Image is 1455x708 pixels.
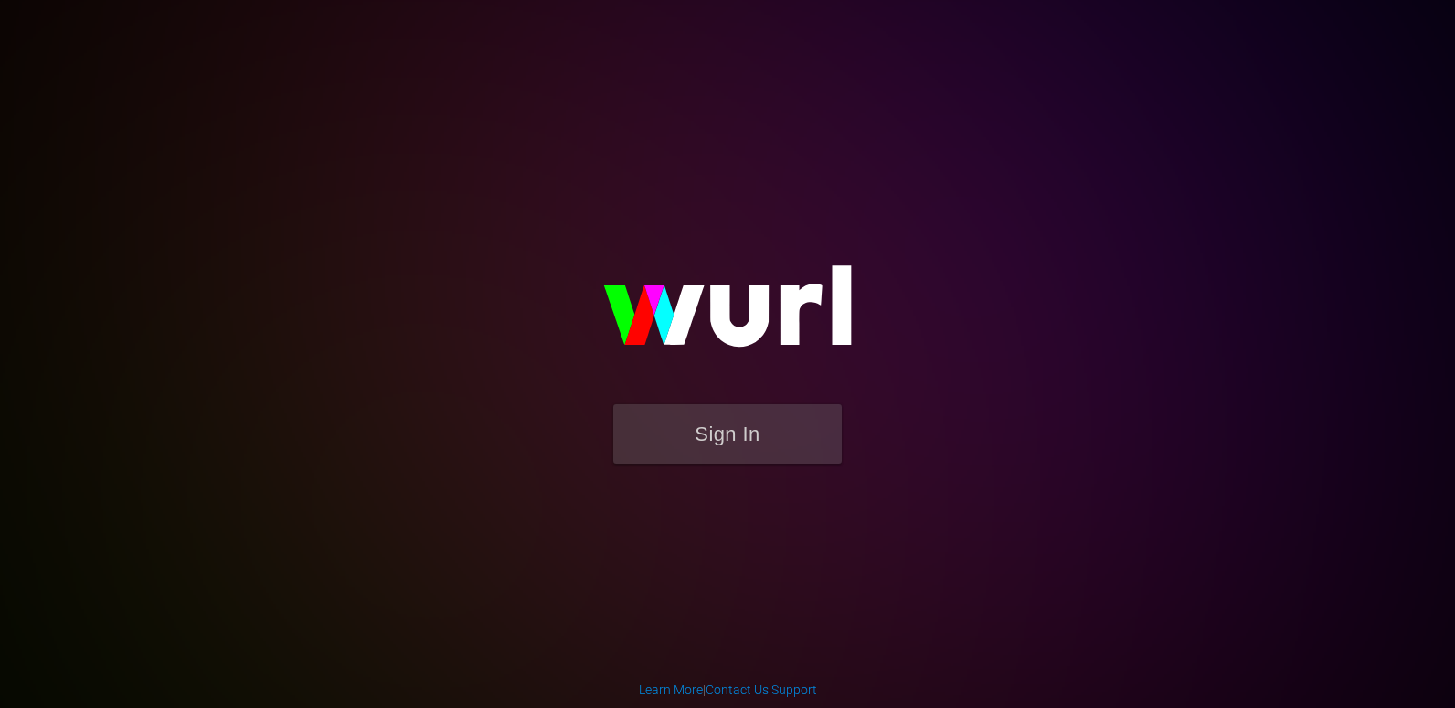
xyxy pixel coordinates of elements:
[639,682,703,697] a: Learn More
[706,682,769,697] a: Contact Us
[771,682,817,697] a: Support
[613,404,842,464] button: Sign In
[639,681,817,699] div: | |
[545,226,910,403] img: wurl-logo-on-black-223613ac3d8ba8fe6dc639794a292ebdb59501304c7dfd60c99c58986ef67473.svg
